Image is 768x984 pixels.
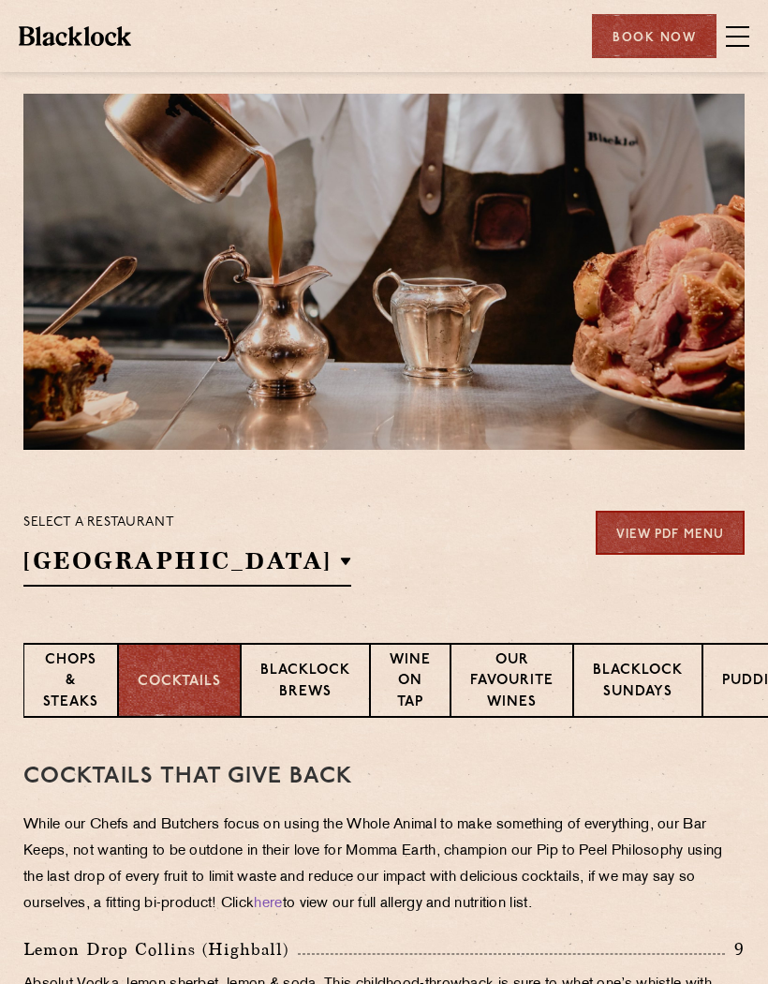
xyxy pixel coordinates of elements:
[390,650,431,716] p: Wine on Tap
[593,661,683,705] p: Blacklock Sundays
[260,661,350,705] p: Blacklock Brews
[23,765,745,789] h3: Cocktails That Give Back
[23,813,745,917] p: While our Chefs and Butchers focus on using the Whole Animal to make something of everything, our...
[23,544,351,587] h2: [GEOGRAPHIC_DATA]
[19,26,131,45] img: BL_Textured_Logo-footer-cropped.svg
[43,650,98,716] p: Chops & Steaks
[23,936,298,962] p: Lemon Drop Collins (Highball)
[23,511,351,535] p: Select a restaurant
[592,14,716,58] div: Book Now
[596,511,745,555] a: View PDF Menu
[725,937,745,962] p: 9
[254,897,282,911] a: here
[138,672,221,693] p: Cocktails
[470,650,554,716] p: Our favourite wines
